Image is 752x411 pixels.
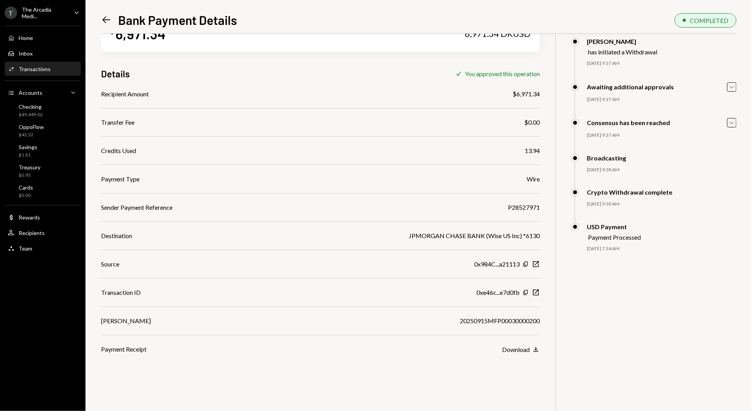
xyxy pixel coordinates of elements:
div: Credits Used [101,146,136,155]
div: You approved this operation [465,70,540,77]
div: Broadcasting [587,154,626,162]
div: Treasury [19,164,40,171]
div: Team [19,245,32,252]
a: Rewards [5,210,81,224]
div: Home [19,35,33,41]
div: [DATE] 9:37 AM [587,132,736,139]
div: Sender Payment Reference [101,203,173,212]
div: $6,971.34 [513,89,540,99]
a: Checking$49,449.02 [5,101,81,120]
a: Recipients [5,226,81,240]
div: [DATE] 9:38 AM [587,167,736,173]
a: Cards$0.00 [5,182,81,200]
div: $0.00 [524,118,540,127]
div: Transactions [19,66,51,72]
button: Download [502,345,540,354]
div: JPMORGAN CHASE BANK (Wise US Inc) *6130 [409,231,540,240]
div: Source [101,259,119,269]
div: $1.81 [19,152,37,158]
h3: Details [101,67,130,80]
a: Home [5,31,81,45]
div: $0.95 [19,172,40,179]
div: 20250915MFP00030000200 [460,316,540,326]
div: $0.00 [19,192,33,199]
div: [PERSON_NAME] [101,316,151,326]
div: Inbox [19,50,33,57]
div: Rewards [19,214,40,221]
div: has initiated a Withdrawal [588,48,657,56]
div: [DATE] 9:37 AM [587,60,736,67]
div: $49,449.02 [19,111,43,118]
div: [PERSON_NAME] [587,38,657,45]
div: Checking [19,103,43,110]
div: Payment Type [101,174,140,184]
div: T [5,7,17,19]
div: Cards [19,184,33,191]
div: P28527971 [508,203,540,212]
div: $43.52 [19,132,44,138]
a: Treasury$0.95 [5,162,81,180]
div: USD Payment [587,223,641,230]
div: Wire [527,174,540,184]
a: OppoFlow$43.52 [5,121,81,140]
div: 0xe46c...e7d0fb [476,288,520,297]
div: Recipients [19,230,45,236]
div: Awaiting additional approvals [587,83,674,91]
a: Team [5,241,81,255]
div: [DATE] 9:37 AM [587,96,736,103]
div: COMPLETED [690,17,728,24]
div: 0x984C...a21113 [474,259,520,269]
a: Savings$1.81 [5,141,81,160]
a: Accounts [5,85,81,99]
div: The Arcadia Medi... [22,6,68,19]
div: Consensus has been reached [587,119,670,126]
div: Download [502,346,530,353]
h1: Bank Payment Details [118,12,237,28]
div: Payment Processed [588,233,641,241]
div: Destination [101,231,132,240]
div: Crypto Withdrawal complete [587,188,672,196]
div: OppoFlow [19,124,44,130]
div: Accounts [19,89,42,96]
div: Transfer Fee [101,118,134,127]
div: 13.94 [525,146,540,155]
a: Inbox [5,46,81,60]
a: Transactions [5,62,81,76]
div: [DATE] 9:38 AM [587,201,736,207]
div: Recipient Amount [101,89,149,99]
div: Transaction ID [101,288,141,297]
div: Savings [19,144,37,150]
div: Payment Receipt [101,345,147,354]
div: [DATE] 7:34 AM [587,246,736,252]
